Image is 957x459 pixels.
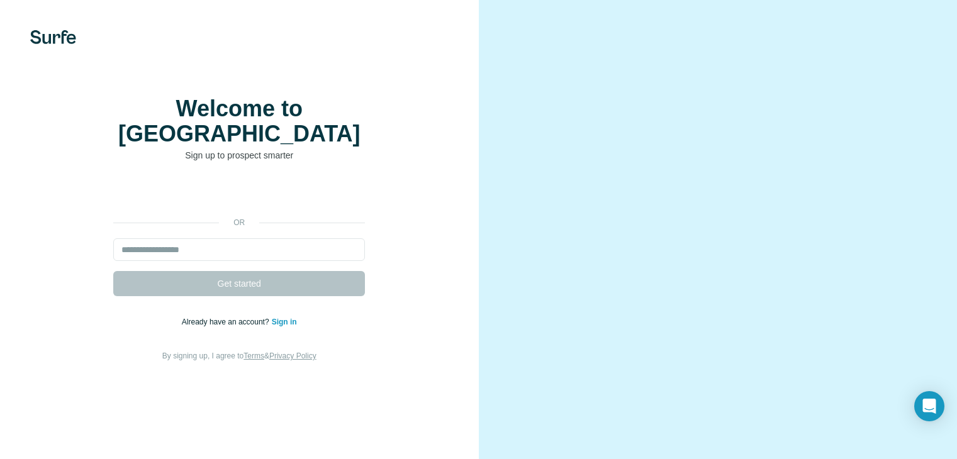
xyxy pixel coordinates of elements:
span: Already have an account? [182,318,272,326]
img: Surfe's logo [30,30,76,44]
div: Open Intercom Messenger [914,391,944,421]
a: Privacy Policy [269,351,316,360]
a: Terms [243,351,264,360]
iframe: Sign in with Google Button [107,180,371,208]
a: Sign in [272,318,297,326]
p: Sign up to prospect smarter [113,149,365,162]
h1: Welcome to [GEOGRAPHIC_DATA] [113,96,365,147]
span: By signing up, I agree to & [162,351,316,360]
p: or [219,217,259,228]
